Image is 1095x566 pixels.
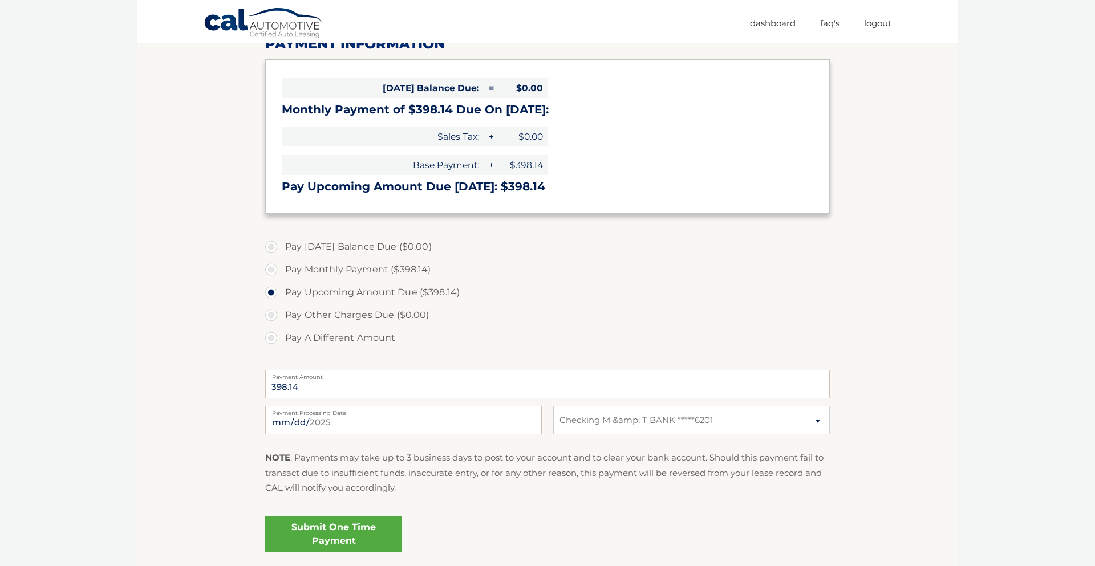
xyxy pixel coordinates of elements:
[265,452,290,463] strong: NOTE
[265,35,830,52] h2: Payment Information
[282,127,484,146] span: Sales Tax:
[265,450,830,495] p: : Payments may take up to 3 business days to post to your account and to clear your bank account....
[484,127,496,146] span: +
[282,103,813,117] h3: Monthly Payment of $398.14 Due On [DATE]:
[265,370,830,398] input: Payment Amount
[750,14,796,32] a: Dashboard
[265,304,830,327] label: Pay Other Charges Due ($0.00)
[282,155,484,175] span: Base Payment:
[204,7,323,40] a: Cal Automotive
[496,78,547,98] span: $0.00
[265,281,830,304] label: Pay Upcoming Amount Due ($398.14)
[496,127,547,146] span: $0.00
[496,155,547,175] span: $398.14
[265,258,830,281] label: Pay Monthly Payment ($398.14)
[265,235,830,258] label: Pay [DATE] Balance Due ($0.00)
[282,180,813,194] h3: Pay Upcoming Amount Due [DATE]: $398.14
[484,155,496,175] span: +
[864,14,891,32] a: Logout
[265,406,542,415] label: Payment Processing Date
[265,327,830,349] label: Pay A Different Amount
[484,78,496,98] span: =
[265,370,830,379] label: Payment Amount
[820,14,839,32] a: FAQ's
[265,516,402,552] a: Submit One Time Payment
[265,406,542,434] input: Payment Date
[282,78,484,98] span: [DATE] Balance Due:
